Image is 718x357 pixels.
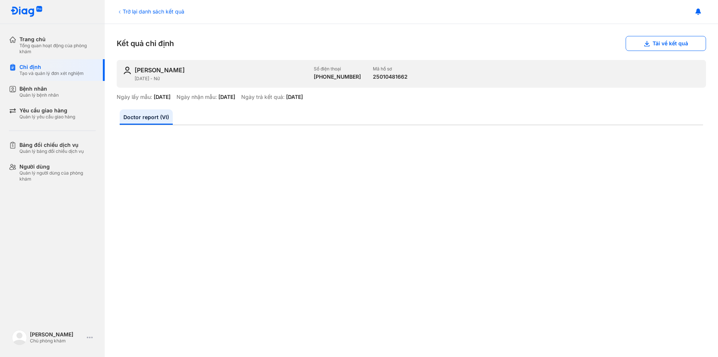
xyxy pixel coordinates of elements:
[218,94,235,100] div: [DATE]
[12,330,27,345] img: logo
[19,114,75,120] div: Quản lý yêu cầu giao hàng
[314,73,361,80] div: [PHONE_NUMBER]
[19,148,84,154] div: Quản lý bảng đối chiếu dịch vụ
[286,94,303,100] div: [DATE]
[177,94,217,100] div: Ngày nhận mẫu:
[120,109,173,125] a: Doctor report (VI)
[19,36,96,43] div: Trang chủ
[19,70,84,76] div: Tạo và quản lý đơn xét nghiệm
[117,94,152,100] div: Ngày lấy mẫu:
[154,94,171,100] div: [DATE]
[19,107,75,114] div: Yêu cầu giao hàng
[117,36,706,51] div: Kết quả chỉ định
[314,66,361,72] div: Số điện thoại
[135,76,308,82] div: [DATE] - Nữ
[19,92,59,98] div: Quản lý bệnh nhân
[626,36,706,51] button: Tải về kết quả
[373,73,408,80] div: 25010481662
[373,66,408,72] div: Mã hồ sơ
[135,66,185,74] div: [PERSON_NAME]
[19,85,59,92] div: Bệnh nhân
[30,338,84,344] div: Chủ phòng khám
[19,64,84,70] div: Chỉ định
[117,7,184,15] div: Trở lại danh sách kết quả
[123,66,132,75] img: user-icon
[19,163,96,170] div: Người dùng
[19,142,84,148] div: Bảng đối chiếu dịch vụ
[10,6,43,18] img: logo
[19,170,96,182] div: Quản lý người dùng của phòng khám
[19,43,96,55] div: Tổng quan hoạt động của phòng khám
[241,94,285,100] div: Ngày trả kết quả:
[30,331,84,338] div: [PERSON_NAME]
